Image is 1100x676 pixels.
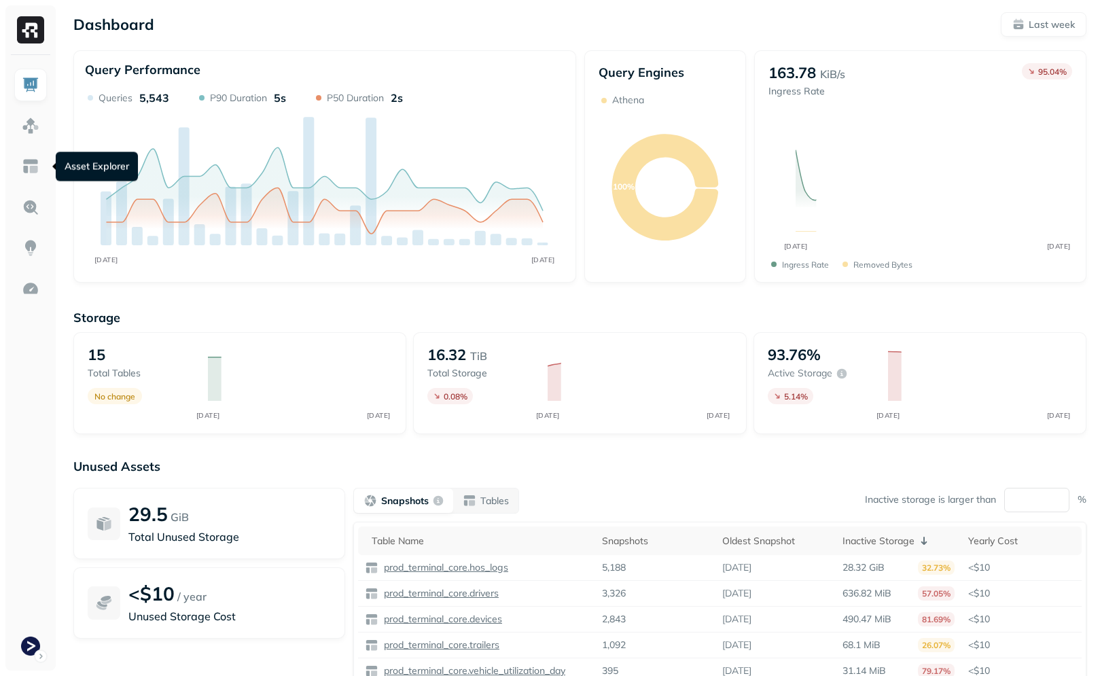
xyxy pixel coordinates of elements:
tspan: [DATE] [707,411,730,420]
p: Removed bytes [853,260,912,270]
p: <$10 [968,613,1075,626]
img: Ryft [17,16,44,43]
p: <$10 [968,561,1075,574]
p: Storage [73,310,1086,325]
p: 57.05% [918,586,955,601]
p: Queries [99,92,132,105]
p: 16.32 [427,345,466,364]
p: [DATE] [722,587,751,600]
p: % [1078,493,1086,506]
img: Assets [22,117,39,135]
tspan: [DATE] [536,411,560,420]
p: 0.08 % [444,391,467,402]
div: Snapshots [602,535,709,548]
p: 1,092 [602,639,626,652]
tspan: [DATE] [876,411,900,420]
p: prod_terminal_core.trailers [381,639,499,652]
p: P50 Duration [327,92,384,105]
p: [DATE] [722,639,751,652]
p: Unused Storage Cost [128,608,331,624]
p: 2s [391,91,403,105]
img: table [365,587,378,601]
tspan: [DATE] [1047,242,1071,251]
p: prod_terminal_core.hos_logs [381,561,508,574]
p: prod_terminal_core.drivers [381,587,499,600]
p: 5,188 [602,561,626,574]
p: [DATE] [722,613,751,626]
p: 163.78 [768,63,816,82]
p: No change [94,391,135,402]
tspan: [DATE] [196,411,219,420]
p: 81.69% [918,612,955,626]
p: Total storage [427,367,534,380]
p: [DATE] [722,561,751,574]
a: prod_terminal_core.devices [378,613,502,626]
img: table [365,639,378,652]
p: 95.04 % [1038,67,1067,77]
tspan: [DATE] [366,411,390,420]
tspan: [DATE] [94,255,118,264]
p: P90 Duration [210,92,267,105]
div: Table Name [372,535,588,548]
p: TiB [470,348,487,364]
p: Inactive storage is larger than [865,493,996,506]
p: 5,543 [139,91,169,105]
img: table [365,561,378,575]
p: 15 [88,345,105,364]
div: Yearly Cost [968,535,1075,548]
tspan: [DATE] [784,242,808,251]
button: Last week [1001,12,1086,37]
p: Unused Assets [73,459,1086,474]
p: Athena [612,94,644,107]
p: 93.76% [768,345,821,364]
p: <$10 [128,582,175,605]
p: Ingress Rate [782,260,829,270]
div: Oldest Snapshot [722,535,829,548]
p: / year [177,588,207,605]
p: 28.32 GiB [842,561,885,574]
p: <$10 [968,639,1075,652]
img: Terminal [21,637,40,656]
p: GiB [171,509,189,525]
p: Last week [1029,18,1075,31]
p: 2,843 [602,613,626,626]
p: 3,326 [602,587,626,600]
p: 5.14 % [784,391,808,402]
p: Tables [480,495,509,508]
p: Total tables [88,367,194,380]
p: Total Unused Storage [128,529,331,545]
p: Query Engines [599,65,732,80]
p: Active storage [768,367,832,380]
p: 636.82 MiB [842,587,891,600]
p: Ingress Rate [768,85,845,98]
p: Snapshots [381,495,429,508]
p: Query Performance [85,62,200,77]
div: Asset Explorer [56,152,138,181]
p: prod_terminal_core.devices [381,613,502,626]
img: table [365,613,378,626]
p: 32.73% [918,561,955,575]
img: Insights [22,239,39,257]
img: Query Explorer [22,198,39,216]
p: Inactive Storage [842,535,915,548]
p: <$10 [968,587,1075,600]
tspan: [DATE] [1046,411,1070,420]
p: KiB/s [820,66,845,82]
p: 5s [274,91,286,105]
p: 68.1 MiB [842,639,881,652]
p: Dashboard [73,15,154,34]
img: Dashboard [22,76,39,94]
p: 29.5 [128,502,168,526]
tspan: [DATE] [531,255,555,264]
a: prod_terminal_core.drivers [378,587,499,600]
p: 26.07% [918,638,955,652]
text: 100% [612,181,634,192]
p: 490.47 MiB [842,613,891,626]
a: prod_terminal_core.hos_logs [378,561,508,574]
img: Asset Explorer [22,158,39,175]
a: prod_terminal_core.trailers [378,639,499,652]
img: Optimization [22,280,39,298]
